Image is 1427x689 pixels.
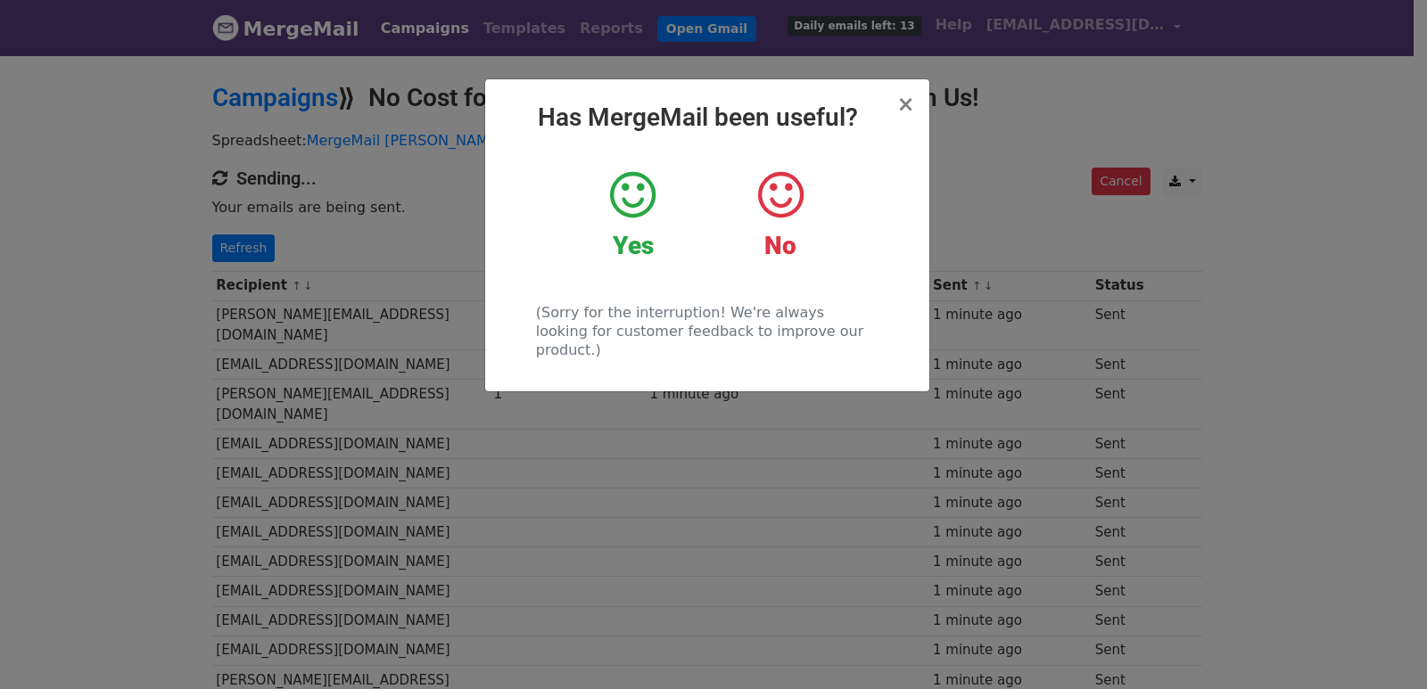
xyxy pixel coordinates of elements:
[720,168,840,261] a: No
[896,92,914,117] span: ×
[613,231,654,260] strong: Yes
[499,103,915,133] h2: Has MergeMail been useful?
[536,303,878,359] p: (Sorry for the interruption! We're always looking for customer feedback to improve our product.)
[896,94,914,115] button: Close
[764,231,796,260] strong: No
[573,168,693,261] a: Yes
